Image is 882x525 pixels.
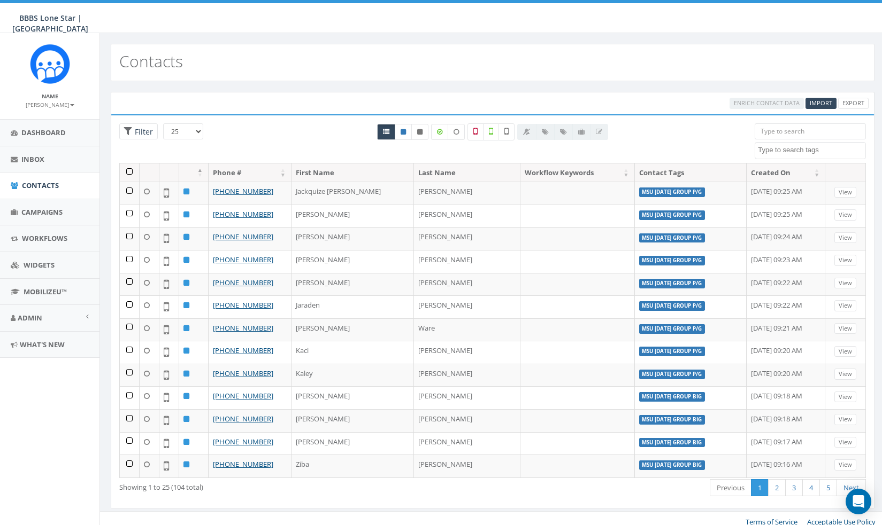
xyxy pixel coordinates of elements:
[483,123,499,140] label: Validated
[213,255,273,264] a: [PHONE_NUMBER]
[414,205,520,228] td: [PERSON_NAME]
[414,163,520,182] th: Last Name
[834,369,856,380] a: View
[467,123,484,140] label: Not a Mobile
[414,432,520,455] td: [PERSON_NAME]
[21,154,44,164] span: Inbox
[213,232,273,241] a: [PHONE_NUMBER]
[213,346,273,355] a: [PHONE_NUMBER]
[213,323,273,333] a: [PHONE_NUMBER]
[213,278,273,287] a: [PHONE_NUMBER]
[213,414,273,424] a: [PHONE_NUMBER]
[292,182,414,205] td: Jackquize [PERSON_NAME]
[639,301,705,311] label: MSU [DATE] GROUP P/G
[834,187,856,198] a: View
[414,364,520,387] td: [PERSON_NAME]
[747,386,825,409] td: [DATE] 09:18 AM
[747,455,825,477] td: [DATE] 09:16 AM
[20,340,65,349] span: What's New
[30,44,70,84] img: Rally_Corp_Icon_1.png
[639,370,705,379] label: MSU [DATE] GROUP P/G
[758,145,865,155] textarea: Search
[768,479,786,497] a: 2
[498,123,515,140] label: Not Validated
[834,232,856,244] a: View
[834,300,856,311] a: View
[213,391,273,401] a: [PHONE_NUMBER]
[834,346,856,357] a: View
[819,479,837,497] a: 5
[639,460,705,470] label: MSU [DATE] GROUP BIG
[639,187,705,197] label: MSU [DATE] GROUP P/G
[292,295,414,318] td: Jaraden
[292,341,414,364] td: Kaci
[292,163,414,182] th: First Name
[639,392,705,402] label: MSU [DATE] GROUP BIG
[639,233,705,243] label: MSU [DATE] GROUP P/G
[751,479,769,497] a: 1
[747,318,825,341] td: [DATE] 09:21 AM
[747,364,825,387] td: [DATE] 09:20 AM
[846,489,871,514] div: Open Intercom Messenger
[417,129,423,135] i: This phone number is unsubscribed and has opted-out of all texts.
[22,233,67,243] span: Workflows
[810,99,832,107] span: Import
[21,128,66,137] span: Dashboard
[414,318,520,341] td: Ware
[213,459,273,469] a: [PHONE_NUMBER]
[42,92,58,100] small: Name
[755,123,866,139] input: Type to search
[414,227,520,250] td: [PERSON_NAME]
[292,364,414,387] td: Kaley
[834,459,856,471] a: View
[802,479,820,497] a: 4
[292,250,414,273] td: [PERSON_NAME]
[414,455,520,477] td: [PERSON_NAME]
[119,123,158,140] span: Advance Filter
[213,186,273,196] a: [PHONE_NUMBER]
[414,182,520,205] td: [PERSON_NAME]
[292,227,414,250] td: [PERSON_NAME]
[292,318,414,341] td: [PERSON_NAME]
[639,415,705,425] label: MSU [DATE] GROUP BIG
[747,227,825,250] td: [DATE] 09:24 AM
[834,437,856,448] a: View
[834,278,856,289] a: View
[520,163,635,182] th: Workflow Keywords: activate to sort column ascending
[414,341,520,364] td: [PERSON_NAME]
[834,414,856,425] a: View
[24,287,67,296] span: MobilizeU™
[834,255,856,266] a: View
[119,52,183,70] h2: Contacts
[834,391,856,403] a: View
[837,479,866,497] a: Next
[213,369,273,378] a: [PHONE_NUMBER]
[639,279,705,288] label: MSU [DATE] GROUP P/G
[209,163,292,182] th: Phone #: activate to sort column ascending
[213,300,273,310] a: [PHONE_NUMBER]
[747,341,825,364] td: [DATE] 09:20 AM
[747,432,825,455] td: [DATE] 09:17 AM
[747,250,825,273] td: [DATE] 09:23 AM
[838,98,869,109] a: Export
[639,256,705,265] label: MSU [DATE] GROUP P/G
[414,250,520,273] td: [PERSON_NAME]
[747,409,825,432] td: [DATE] 09:18 AM
[395,124,412,140] a: Active
[834,209,856,221] a: View
[635,163,747,182] th: Contact Tags
[401,129,406,135] i: This phone number is subscribed and will receive texts.
[431,124,448,140] label: Data Enriched
[747,163,825,182] th: Created On: activate to sort column ascending
[810,99,832,107] span: CSV files only
[292,455,414,477] td: Ziba
[24,260,55,270] span: Widgets
[292,409,414,432] td: [PERSON_NAME]
[785,479,803,497] a: 3
[747,295,825,318] td: [DATE] 09:22 AM
[747,205,825,228] td: [DATE] 09:25 AM
[806,98,837,109] a: Import
[21,207,63,217] span: Campaigns
[639,324,705,334] label: MSU [DATE] GROUP P/G
[12,13,88,34] span: BBBS Lone Star | [GEOGRAPHIC_DATA]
